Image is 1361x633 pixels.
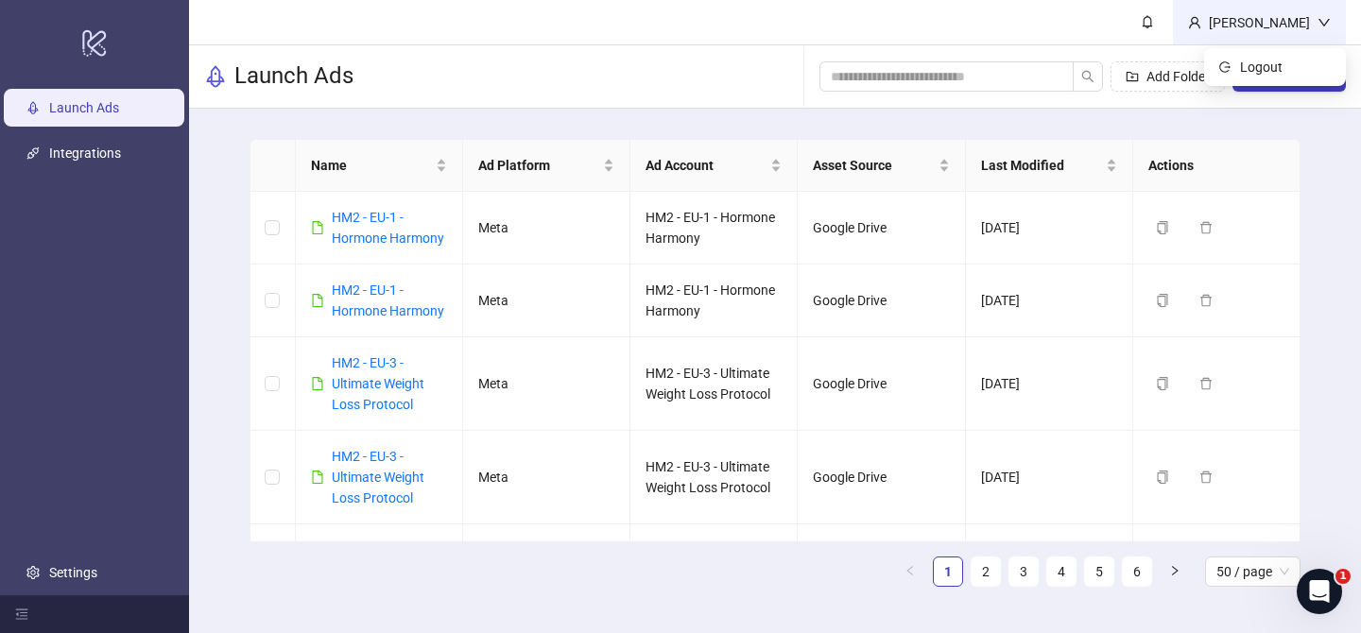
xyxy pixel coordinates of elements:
[798,140,965,192] th: Asset Source
[1160,556,1190,587] li: Next Page
[981,155,1102,176] span: Last Modified
[630,140,798,192] th: Ad Account
[966,431,1133,524] td: [DATE]
[311,470,324,484] span: file
[1084,556,1114,587] li: 5
[1201,12,1318,33] div: [PERSON_NAME]
[966,337,1133,431] td: [DATE]
[630,431,798,524] td: HM2 - EU-3 - Ultimate Weight Loss Protocol
[332,282,444,318] a: HM2 - EU-1 - Hormone Harmony
[463,431,630,524] td: Meta
[798,524,965,618] td: Google Drive
[904,565,916,576] span: left
[463,524,630,618] td: Meta
[1047,557,1076,586] a: 4
[1169,565,1180,576] span: right
[966,140,1133,192] th: Last Modified
[1205,556,1301,587] div: Page Size
[332,449,424,505] a: HM2 - EU-3 - Ultimate Weight Loss Protocol
[1156,377,1169,390] span: copy
[630,192,798,265] td: HM2 - EU-1 - Hormone Harmony
[1156,294,1169,307] span: copy
[478,155,599,176] span: Ad Platform
[311,155,432,176] span: Name
[798,431,965,524] td: Google Drive
[1240,57,1331,77] span: Logout
[646,155,767,176] span: Ad Account
[798,337,965,431] td: Google Drive
[1199,294,1213,307] span: delete
[1126,70,1139,83] span: folder-add
[1122,556,1152,587] li: 6
[311,221,324,234] span: file
[1199,470,1213,484] span: delete
[1008,556,1039,587] li: 3
[895,556,925,587] button: left
[933,556,963,587] li: 1
[798,265,965,337] td: Google Drive
[49,100,119,115] a: Launch Ads
[49,565,97,580] a: Settings
[1156,470,1169,484] span: copy
[1297,569,1342,614] iframe: Intercom live chat
[1141,15,1154,28] span: bell
[630,524,798,618] td: HM2 - EU-3 - Ultimate Weight Loss Protocol
[49,145,121,161] a: Integrations
[1188,16,1201,29] span: user
[972,557,1000,586] a: 2
[1133,140,1301,192] th: Actions
[1081,70,1094,83] span: search
[630,337,798,431] td: HM2 - EU-3 - Ultimate Weight Loss Protocol
[934,557,962,586] a: 1
[966,265,1133,337] td: [DATE]
[204,65,227,88] span: rocket
[234,61,353,92] h3: Launch Ads
[798,192,965,265] td: Google Drive
[1160,556,1190,587] button: right
[1156,221,1169,234] span: copy
[311,294,324,307] span: file
[1335,569,1351,584] span: 1
[813,155,934,176] span: Asset Source
[463,337,630,431] td: Meta
[332,210,444,246] a: HM2 - EU-1 - Hormone Harmony
[630,265,798,337] td: HM2 - EU-1 - Hormone Harmony
[1216,557,1289,586] span: 50 / page
[971,556,1001,587] li: 2
[1199,221,1213,234] span: delete
[1046,556,1077,587] li: 4
[311,377,324,390] span: file
[966,524,1133,618] td: [DATE]
[1009,557,1038,586] a: 3
[966,192,1133,265] td: [DATE]
[1199,377,1213,390] span: delete
[1219,61,1232,73] span: logout
[1111,61,1225,92] button: Add Folder
[1318,16,1331,29] span: down
[15,607,28,621] span: menu-fold
[895,556,925,587] li: Previous Page
[463,192,630,265] td: Meta
[332,355,424,412] a: HM2 - EU-3 - Ultimate Weight Loss Protocol
[463,140,630,192] th: Ad Platform
[1123,557,1151,586] a: 6
[463,265,630,337] td: Meta
[1146,69,1210,84] span: Add Folder
[296,140,463,192] th: Name
[1085,557,1113,586] a: 5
